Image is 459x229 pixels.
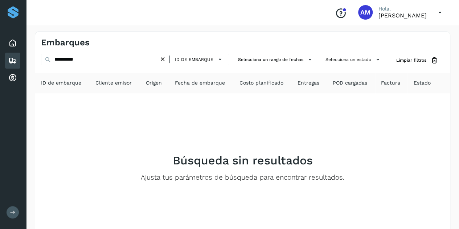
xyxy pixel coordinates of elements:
div: Inicio [5,35,20,51]
h2: Búsqueda sin resultados [173,154,313,167]
p: Hola, [378,6,427,12]
span: ID de embarque [41,79,81,87]
span: Costo planificado [239,79,283,87]
p: Angele Monserrat Manriquez Bisuett [378,12,427,19]
p: Ajusta tus parámetros de búsqueda para encontrar resultados. [141,173,344,182]
span: ID de embarque [175,56,213,63]
div: Embarques [5,53,20,69]
span: Entregas [298,79,319,87]
button: Limpiar filtros [390,54,444,67]
span: Origen [146,79,162,87]
div: Cuentas por cobrar [5,70,20,86]
span: Limpiar filtros [396,57,426,64]
span: Cliente emisor [95,79,132,87]
span: Fecha de embarque [175,79,225,87]
button: Selecciona un rango de fechas [235,54,317,66]
button: ID de embarque [173,54,226,65]
span: Estado [413,79,430,87]
span: Factura [381,79,400,87]
h4: Embarques [41,37,90,48]
button: Selecciona un estado [323,54,385,66]
span: POD cargadas [333,79,367,87]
